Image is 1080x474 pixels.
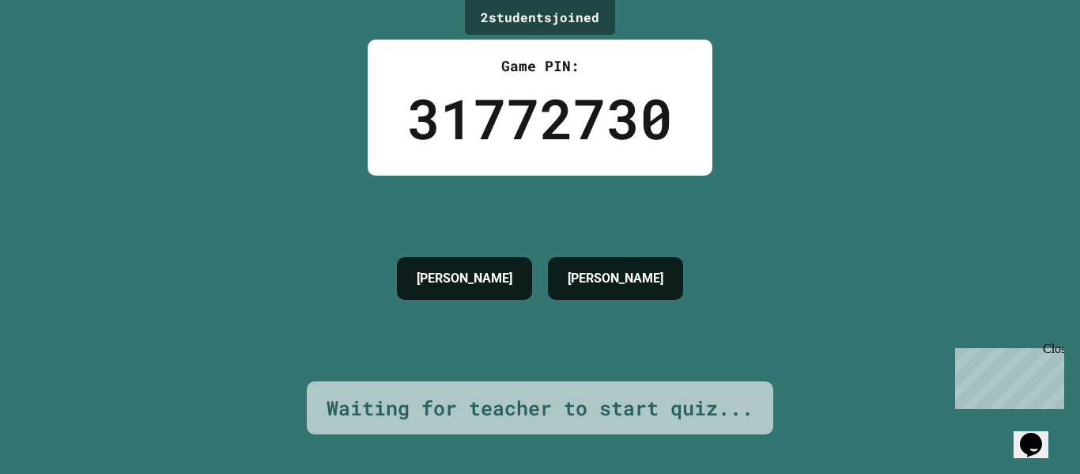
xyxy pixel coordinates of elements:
div: Game PIN: [407,55,673,77]
iframe: chat widget [1014,411,1064,458]
div: 31772730 [407,77,673,160]
h4: [PERSON_NAME] [417,269,512,288]
div: Chat with us now!Close [6,6,109,100]
div: Waiting for teacher to start quiz... [327,393,753,423]
iframe: chat widget [949,342,1064,409]
h4: [PERSON_NAME] [568,269,663,288]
